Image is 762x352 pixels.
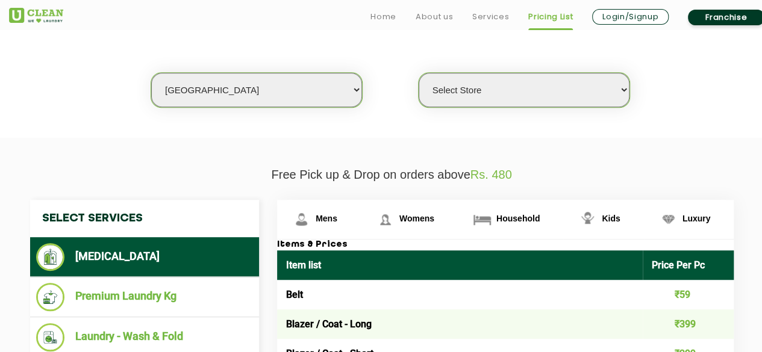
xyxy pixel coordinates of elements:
img: Laundry - Wash & Fold [36,323,64,351]
li: [MEDICAL_DATA] [36,243,253,271]
a: Services [472,10,509,24]
h4: Select Services [30,200,259,237]
h3: Items & Prices [277,239,734,250]
img: Mens [291,209,312,230]
td: ₹399 [643,309,734,339]
li: Premium Laundry Kg [36,283,253,311]
img: Luxury [658,209,679,230]
span: Mens [316,214,337,223]
span: Kids [602,214,620,223]
th: Price Per Pc [643,250,734,280]
td: Belt [277,280,643,309]
a: Home [370,10,396,24]
img: UClean Laundry and Dry Cleaning [9,8,63,23]
li: Laundry - Wash & Fold [36,323,253,351]
span: Rs. 480 [470,168,512,181]
a: About us [416,10,453,24]
img: Household [472,209,493,230]
img: Womens [375,209,396,230]
img: Dry Cleaning [36,243,64,271]
a: Login/Signup [592,9,669,25]
td: ₹59 [643,280,734,309]
img: Kids [577,209,598,230]
span: Household [496,214,540,223]
td: Blazer / Coat - Long [277,309,643,339]
span: Womens [399,214,434,223]
th: Item list [277,250,643,280]
span: Luxury [682,214,711,223]
img: Premium Laundry Kg [36,283,64,311]
a: Pricing List [528,10,573,24]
